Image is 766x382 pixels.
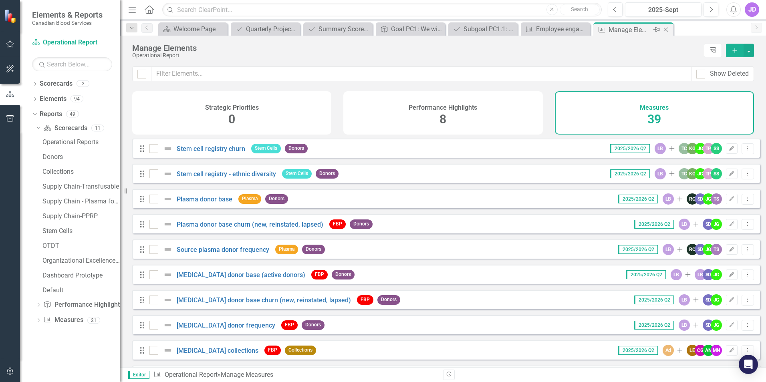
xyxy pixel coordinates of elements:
div: JD [745,2,759,17]
span: FBP [357,295,373,304]
span: 2025/2026 Q2 [634,321,674,330]
a: Scorecards [40,79,73,88]
h4: Measures [640,104,669,111]
div: 2 [77,80,89,87]
span: Donors [285,144,308,153]
img: ClearPoint Strategy [4,9,18,23]
a: Stem cell registry churn [177,145,245,153]
div: KG [687,168,698,179]
div: SD [703,269,714,280]
span: 2025/2026 Q2 [634,296,674,304]
div: 11 [91,125,104,131]
a: Goal PC1: We will deliver a consistently engaging employee experience, strengthening belonging an... [378,24,443,34]
input: Search ClearPoint... [162,3,602,17]
a: Supply Chain-PPRP [40,209,120,222]
div: Operational Report [132,52,700,58]
div: JG [711,269,722,280]
a: Supply Chain - Plasma for Fractionation [40,195,120,207]
img: Not Defined [163,346,173,355]
img: Not Defined [163,320,173,330]
div: Organizational Excellence – Quality Management [42,257,120,264]
a: Organizational Excellence – Quality Management [40,254,120,267]
div: Subgoal PC1.1: We will [PERSON_NAME] a culture that aligns with our values and connects employees... [464,24,516,34]
a: Performance Highlights [43,300,123,310]
div: Open Intercom Messenger [739,355,758,374]
div: LB [695,269,706,280]
h4: Performance Highlights [409,104,477,111]
input: Filter Elements... [151,66,691,81]
div: LB [655,168,666,179]
div: Stem Cells [42,227,120,235]
div: TS [711,193,722,205]
div: Collections [42,168,120,175]
div: Supply Chain - Plasma for Fractionation [42,198,120,205]
span: 2025/2026 Q2 [618,245,658,254]
a: [MEDICAL_DATA] collections [177,347,258,354]
span: 2025/2026 Q2 [610,169,650,178]
div: Dashboard Prototype [42,272,120,279]
div: JG [703,193,714,205]
a: Summary Scorecard [305,24,371,34]
div: Employee engagement [536,24,588,34]
div: SD [703,294,714,306]
a: Measures [43,316,83,325]
div: CG [695,345,706,356]
div: MN [711,345,722,356]
a: Supply Chain-Transfusable [40,180,120,193]
span: Donors [302,245,325,254]
div: Manage Elements [609,25,651,35]
a: Welcome Page [160,24,226,34]
div: JG [695,143,706,154]
img: Not Defined [163,295,173,305]
a: Stem cell registry - ethnic diversity [177,170,276,178]
span: FBP [329,219,346,229]
div: TP [703,143,714,154]
a: Reports [40,110,62,119]
span: Stem Cells [282,169,312,178]
div: LB [663,244,674,255]
span: Donors [265,194,288,203]
span: FBP [311,270,328,279]
div: 2025-Sept [628,5,699,15]
div: LE [687,345,698,356]
span: Donors [332,270,355,279]
span: 0 [228,112,235,126]
a: Plasma donor base churn (new, reinstated, lapsed) [177,221,323,228]
div: » Manage Measures [153,370,437,380]
a: Operational Report [165,371,218,378]
div: AN [703,345,714,356]
div: Ad [663,345,674,356]
span: Donors [316,169,339,178]
span: Donors [350,219,373,229]
div: Manage Elements [132,44,700,52]
div: SS [711,168,722,179]
a: Plasma donor base [177,195,232,203]
a: Source plasma donor frequency [177,246,269,253]
div: 94 [71,96,83,103]
a: Employee engagement [523,24,588,34]
div: LB [679,219,690,230]
span: Plasma [238,194,261,203]
img: Not Defined [163,270,173,279]
a: Stem Cells [40,224,120,237]
a: [MEDICAL_DATA] donor base (active donors) [177,271,305,279]
div: OTDT [42,242,120,249]
span: 8 [439,112,446,126]
img: Not Defined [163,245,173,254]
span: Donors [302,320,325,330]
div: Summary Scorecard [318,24,371,34]
img: Not Defined [163,144,173,153]
div: RC [687,193,698,205]
span: Stem Cells [251,144,281,153]
div: 49 [66,111,79,117]
a: OTDT [40,239,120,252]
button: Search [560,4,600,15]
div: JG [711,320,722,331]
div: JG [711,294,722,306]
div: Supply Chain-PPRP [42,213,120,220]
small: Canadian Blood Services [32,20,103,26]
span: 39 [647,112,661,126]
a: Operational Report [32,38,112,47]
h4: Strategic Priorities [205,104,259,111]
a: Subgoal PC1.1: We will [PERSON_NAME] a culture that aligns with our values and connects employees... [450,24,516,34]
